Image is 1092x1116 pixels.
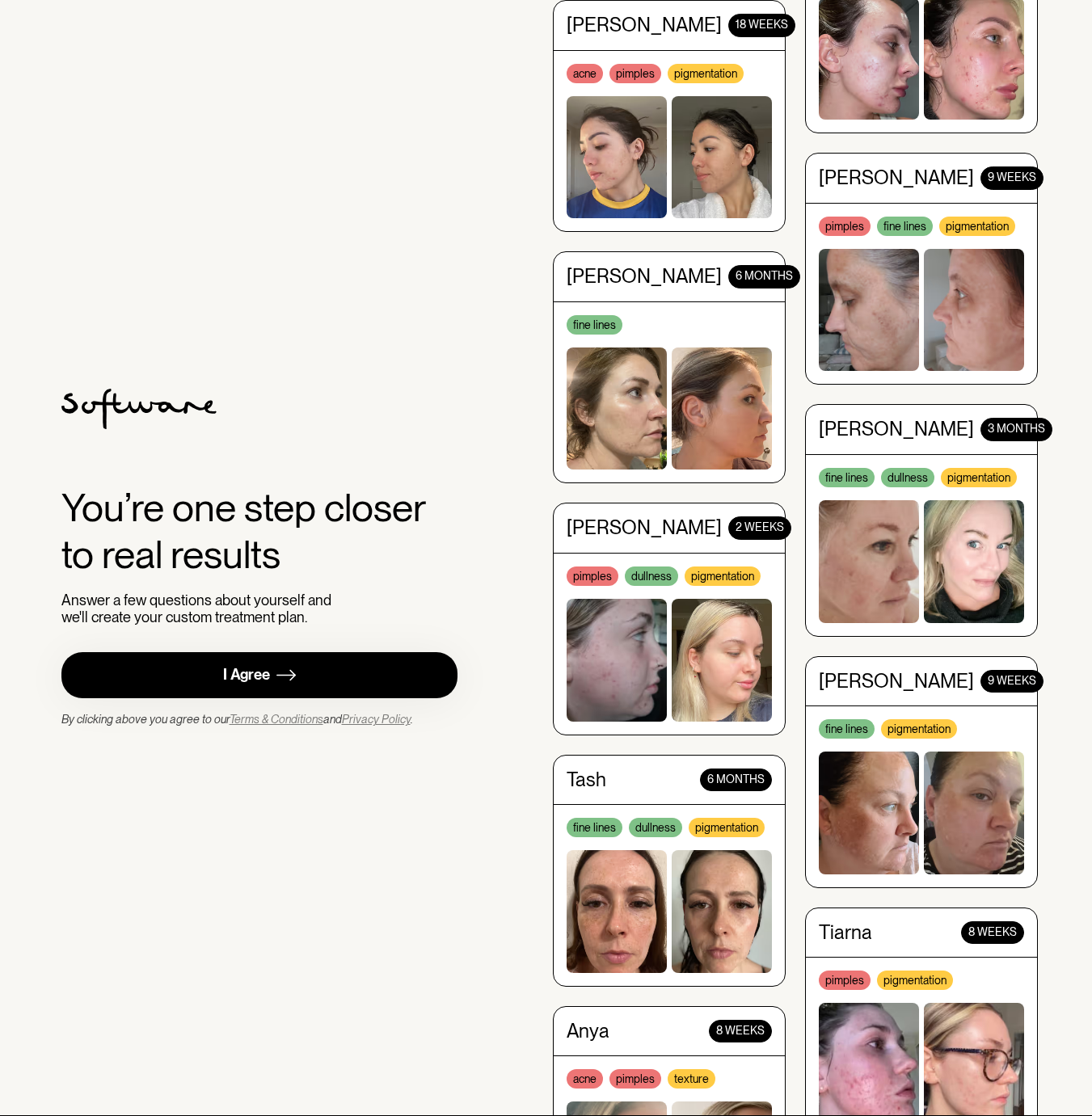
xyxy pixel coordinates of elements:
[61,652,458,698] a: I Agree
[668,63,744,82] div: pigmentation
[61,485,458,578] div: You’re one step closer to real results
[819,467,875,486] div: fine lines
[728,13,795,36] div: 18 WEEKS
[567,566,618,585] div: pimples
[881,719,957,739] div: pigmentation
[728,264,800,288] div: 6 months
[223,666,270,684] div: I Agree
[61,711,413,727] div: By clicking above you agree to our and .
[877,971,953,990] div: pigmentation
[700,768,772,791] div: 6 MONTHS
[709,1019,772,1042] div: 8 WEEKS
[230,713,323,726] a: Terms & Conditions
[939,216,1015,235] div: pigmentation
[609,1069,661,1089] div: pimples
[819,166,974,189] div: [PERSON_NAME]
[629,818,682,837] div: dullness
[567,314,622,334] div: fine lines
[941,467,1017,486] div: pigmentation
[819,719,875,739] div: fine lines
[877,216,933,235] div: fine lines
[567,1019,609,1042] div: Anya
[980,669,1044,693] div: 9 WEEKS
[567,516,722,540] div: [PERSON_NAME]
[980,166,1044,189] div: 9 WEEKS
[61,592,339,626] div: Answer a few questions about yourself and we'll create your custom treatment plan.
[685,566,761,585] div: pigmentation
[625,566,678,585] div: dullness
[567,63,603,82] div: acne
[728,516,791,540] div: 2 WEEKS
[881,467,934,486] div: dullness
[567,13,722,36] div: [PERSON_NAME]
[567,1069,603,1089] div: acne
[980,418,1052,441] div: 3 MONTHS
[567,768,606,791] div: Tash
[689,818,765,837] div: pigmentation
[609,63,661,82] div: pimples
[819,418,974,441] div: [PERSON_NAME]
[961,920,1024,944] div: 8 WEEKS
[819,216,871,235] div: pimples
[819,669,974,693] div: [PERSON_NAME]
[819,920,872,944] div: Tiarna
[819,971,871,990] div: pimples
[342,713,411,726] a: Privacy Policy
[668,1069,715,1089] div: texture
[567,818,622,837] div: fine lines
[567,264,722,288] div: [PERSON_NAME]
